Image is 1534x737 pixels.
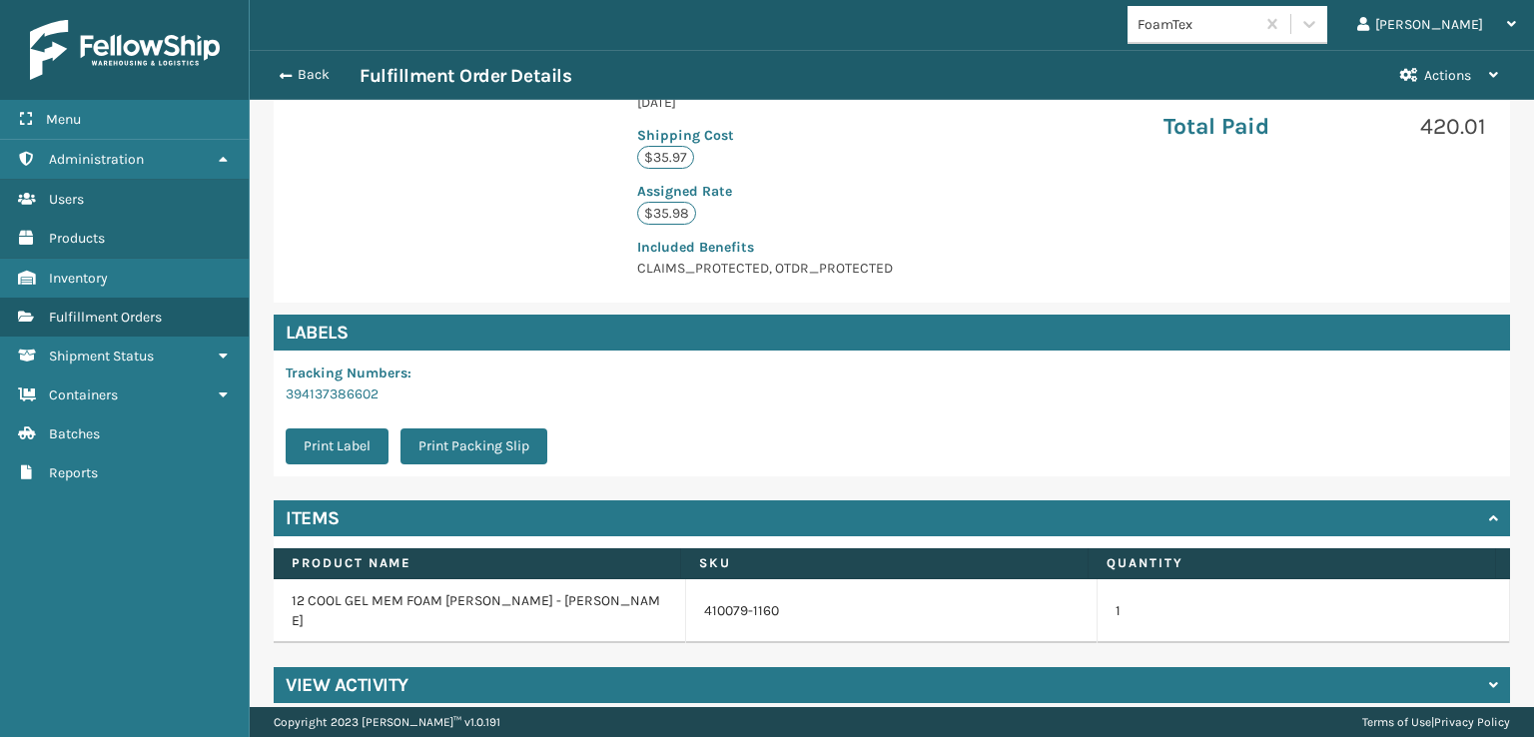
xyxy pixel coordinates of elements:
button: Print Packing Slip [400,428,547,464]
button: Back [268,66,360,84]
p: $35.98 [637,202,696,225]
h4: Items [286,506,340,530]
h4: Labels [274,315,1510,351]
span: Shipment Status [49,348,154,365]
span: Inventory [49,270,108,287]
span: Reports [49,464,98,481]
td: 1 [1098,579,1510,643]
span: Users [49,191,84,208]
a: Privacy Policy [1434,715,1510,729]
span: Fulfillment Orders [49,309,162,326]
div: FoamTex [1138,14,1256,35]
img: logo [30,20,220,80]
span: Administration [49,151,144,168]
button: Actions [1382,51,1516,100]
span: Batches [49,425,100,442]
p: Shipping Cost [637,125,893,146]
p: 420.01 [1336,112,1486,142]
span: CLAIMS_PROTECTED, OTDR_PROTECTED [637,237,893,277]
p: Included Benefits [637,237,893,258]
label: SKU [699,554,1070,572]
a: 394137386602 [286,385,379,402]
span: Products [49,230,105,247]
button: Print Label [286,428,388,464]
p: Assigned Rate [637,181,893,202]
a: 410079-1160 [704,601,779,621]
h3: Fulfillment Order Details [360,64,571,88]
td: 12 COOL GEL MEM FOAM [PERSON_NAME] - [PERSON_NAME] [274,579,686,643]
span: Tracking Numbers : [286,365,411,381]
a: Terms of Use [1362,715,1431,729]
div: | [1362,707,1510,737]
p: [DATE] [637,92,893,113]
p: $35.97 [637,146,694,169]
p: Copyright 2023 [PERSON_NAME]™ v 1.0.191 [274,707,500,737]
label: Product Name [292,554,662,572]
span: Menu [46,111,81,128]
h4: View Activity [286,673,408,697]
span: Containers [49,386,118,403]
span: Actions [1424,67,1471,84]
p: Total Paid [1163,112,1313,142]
label: Quantity [1107,554,1477,572]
